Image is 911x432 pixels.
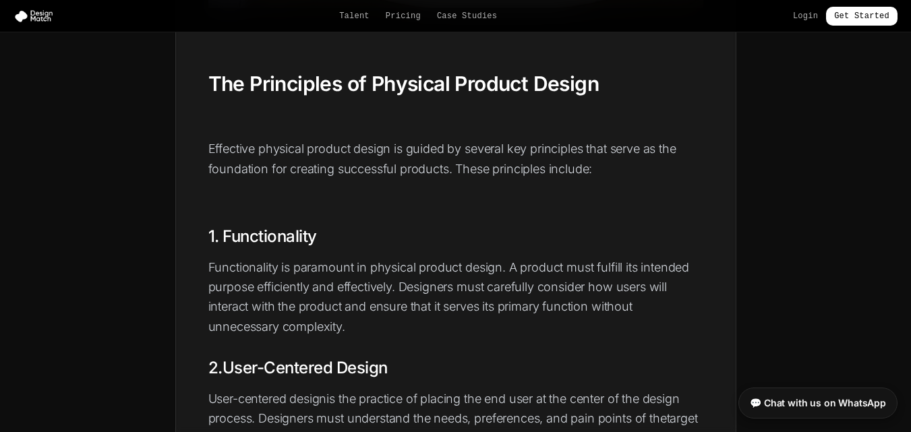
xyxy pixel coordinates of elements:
[208,392,327,406] a: User-centered design
[208,257,703,336] p: Functionality is paramount in physical product design. A product must fulfill its intended purpos...
[738,388,898,419] a: 💬 Chat with us on WhatsApp
[208,71,703,97] h2: The Principles of Physical Product Design
[793,11,818,22] a: Login
[437,11,497,22] a: Case Studies
[386,11,421,22] a: Pricing
[208,226,703,247] h3: 1. Functionality
[826,7,898,26] a: Get Started
[13,9,59,23] img: Design Match
[223,358,388,377] a: User-Centered Design
[339,11,370,22] a: Talent
[208,358,703,378] h3: 2.
[208,139,703,179] p: Effective physical product design is guided by several key principles that serve as the foundatio...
